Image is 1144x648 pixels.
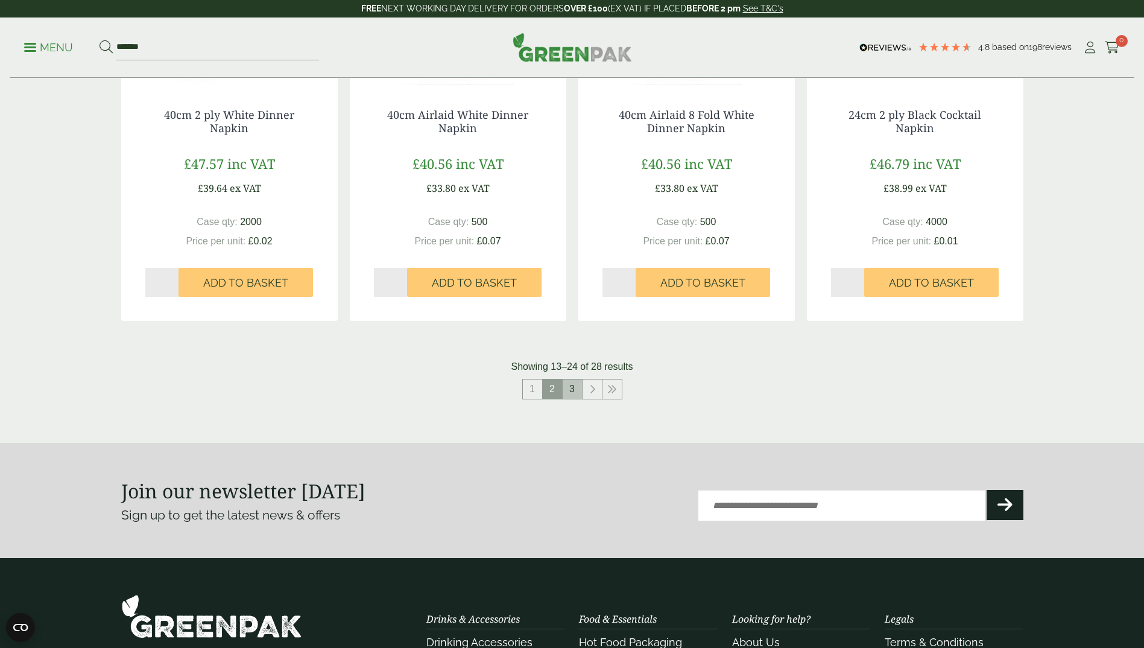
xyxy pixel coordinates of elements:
img: REVIEWS.io [859,43,912,52]
a: 0 [1105,39,1120,57]
span: Add to Basket [432,276,517,290]
span: inc VAT [684,154,732,173]
span: 500 [700,217,716,227]
span: inc VAT [456,154,504,173]
span: ex VAT [915,182,947,195]
a: 3 [563,380,582,399]
button: Add to Basket [407,268,542,297]
span: Add to Basket [889,276,974,290]
span: Price per unit: [871,236,931,246]
a: 40cm 2 ply White Dinner Napkin [164,107,294,135]
img: GreenPak Supplies [121,594,302,638]
span: £0.07 [706,236,730,246]
span: £46.79 [870,154,909,173]
a: 1 [523,380,542,399]
img: GreenPak Supplies [513,33,632,62]
span: Case qty: [197,217,238,227]
span: £38.99 [883,182,913,195]
span: Price per unit: [643,236,703,246]
span: 2000 [240,217,262,227]
p: Showing 13–24 of 28 results [511,360,633,374]
button: Add to Basket [864,268,999,297]
a: Menu [24,40,73,52]
button: Add to Basket [636,268,770,297]
span: inc VAT [913,154,961,173]
a: 40cm Airlaid White Dinner Napkin [387,107,528,135]
span: 4.8 [978,42,992,52]
strong: FREE [361,4,381,13]
p: Menu [24,40,73,55]
div: 4.79 Stars [918,42,972,52]
span: Price per unit: [414,236,474,246]
span: ex VAT [230,182,261,195]
span: 0 [1116,35,1128,47]
span: £40.56 [641,154,681,173]
strong: BEFORE 2 pm [686,4,741,13]
span: £0.02 [248,236,273,246]
i: Cart [1105,42,1120,54]
button: Open CMP widget [6,613,35,642]
p: Sign up to get the latest news & offers [121,506,527,525]
span: 4000 [926,217,947,227]
span: £33.80 [426,182,456,195]
i: My Account [1082,42,1098,54]
span: ex VAT [458,182,490,195]
a: 24cm 2 ply Black Cocktail Napkin [849,107,981,135]
strong: OVER £100 [564,4,608,13]
span: Price per unit: [186,236,245,246]
a: 40cm Airlaid 8 Fold White Dinner Napkin [619,107,754,135]
span: 500 [472,217,488,227]
span: Case qty: [428,217,469,227]
span: £33.80 [655,182,684,195]
span: Add to Basket [203,276,288,290]
span: Based on [992,42,1029,52]
span: £40.56 [412,154,452,173]
button: Add to Basket [179,268,313,297]
span: ex VAT [687,182,718,195]
span: Add to Basket [660,276,745,290]
strong: Join our newsletter [DATE] [121,478,365,504]
span: £39.64 [198,182,227,195]
span: reviews [1042,42,1072,52]
span: Case qty: [882,217,923,227]
span: 198 [1029,42,1042,52]
span: £47.57 [184,154,224,173]
span: 2 [543,380,562,399]
span: Case qty: [657,217,698,227]
span: inc VAT [227,154,275,173]
a: See T&C's [743,4,783,13]
span: £0.01 [934,236,958,246]
span: £0.07 [477,236,501,246]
